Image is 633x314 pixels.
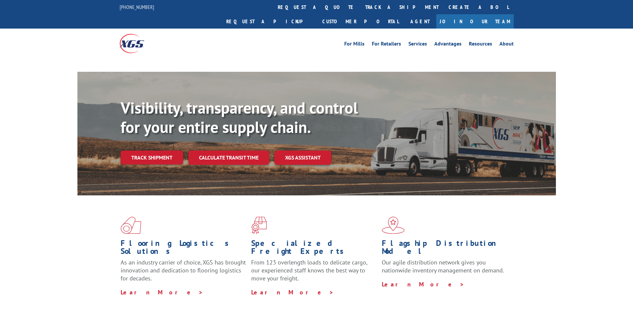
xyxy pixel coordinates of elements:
a: Calculate transit time [188,151,269,165]
h1: Flagship Distribution Model [382,239,507,259]
h1: Specialized Freight Experts [251,239,377,259]
a: For Mills [344,41,365,49]
a: Track shipment [121,151,183,164]
a: Learn More > [251,288,334,296]
a: Learn More > [121,288,203,296]
img: xgs-icon-flagship-distribution-model-red [382,217,405,234]
a: XGS ASSISTANT [274,151,331,165]
a: Advantages [434,41,462,49]
img: xgs-icon-total-supply-chain-intelligence-red [121,217,141,234]
a: Services [408,41,427,49]
a: Agent [404,14,436,29]
a: Request a pickup [221,14,317,29]
b: Visibility, transparency, and control for your entire supply chain. [121,97,358,137]
img: xgs-icon-focused-on-flooring-red [251,217,267,234]
span: Our agile distribution network gives you nationwide inventory management on demand. [382,259,504,274]
h1: Flooring Logistics Solutions [121,239,246,259]
a: [PHONE_NUMBER] [120,4,154,10]
span: As an industry carrier of choice, XGS has brought innovation and dedication to flooring logistics... [121,259,246,282]
p: From 123 overlength loads to delicate cargo, our experienced staff knows the best way to move you... [251,259,377,288]
a: About [499,41,514,49]
a: Learn More > [382,280,465,288]
a: For Retailers [372,41,401,49]
a: Customer Portal [317,14,404,29]
a: Join Our Team [436,14,514,29]
a: Resources [469,41,492,49]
